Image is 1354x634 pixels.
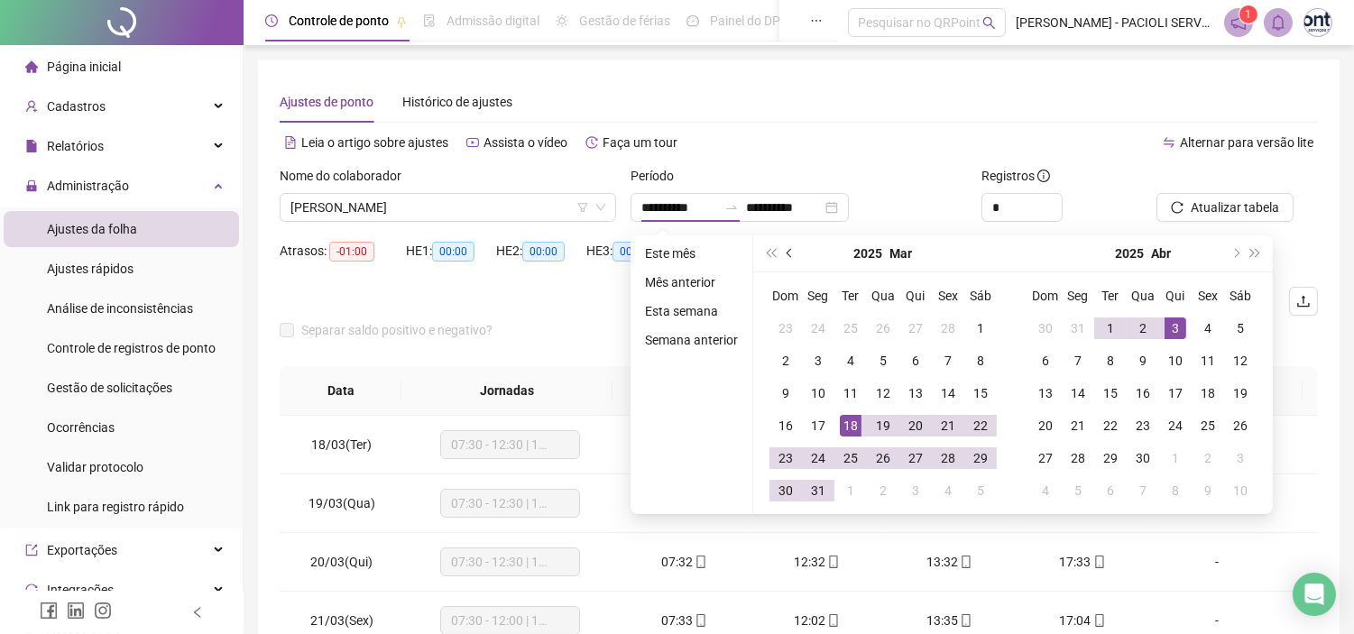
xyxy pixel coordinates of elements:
td: 2025-04-10 [1159,345,1192,377]
div: 2 [872,480,894,501]
div: 29 [970,447,991,469]
td: 2025-03-04 [834,345,867,377]
td: 2025-03-28 [932,442,964,474]
div: 5 [872,350,894,372]
div: 26 [1230,415,1251,436]
button: super-prev-year [760,235,780,271]
div: 1 [1100,317,1121,339]
span: 00:00 [522,242,565,262]
button: year panel [854,235,883,271]
td: 2025-03-25 [834,442,867,474]
td: 2025-03-08 [964,345,997,377]
span: to [724,200,739,215]
span: notification [1230,14,1247,31]
div: 6 [905,350,926,372]
div: 2 [775,350,797,372]
div: 25 [840,317,861,339]
span: Histórico de ajustes [402,95,512,109]
span: Atualizar tabela [1191,198,1279,217]
span: Relatórios [47,139,104,153]
td: 2025-03-03 [802,345,834,377]
div: 12 [872,382,894,404]
td: 2025-04-04 [1192,312,1224,345]
span: Separar saldo positivo e negativo? [294,320,500,340]
span: Alternar para versão lite [1180,135,1313,150]
span: 07:30 - 12:30 | 13:30 - 17:30 [451,548,569,575]
div: 29 [1100,447,1121,469]
span: 12:32 [794,555,825,569]
div: 24 [807,317,829,339]
th: Seg [802,280,834,312]
td: 2025-03-10 [802,377,834,409]
span: mobile [825,614,840,627]
td: 2025-05-07 [1127,474,1159,507]
div: 8 [1165,480,1186,501]
td: 2025-04-09 [1127,345,1159,377]
div: 1 [1165,447,1186,469]
span: swap-right [724,200,739,215]
div: 25 [840,447,861,469]
div: 20 [1035,415,1056,436]
span: Gestão de solicitações [47,381,172,395]
th: Ter [834,280,867,312]
span: mobile [693,614,707,627]
th: Seg [1062,280,1094,312]
td: 2025-04-12 [1224,345,1257,377]
span: 07:30 - 12:30 | 13:30 - 17:30 [451,490,569,517]
span: filter [577,202,588,213]
div: 25 [1197,415,1219,436]
td: 2025-03-16 [769,409,802,442]
button: year panel [1115,235,1144,271]
div: 18 [840,415,861,436]
td: 2025-04-01 [834,474,867,507]
span: reload [1171,201,1184,214]
td: 2025-03-09 [769,377,802,409]
div: 18 [1197,382,1219,404]
div: 3 [905,480,926,501]
th: Sex [1192,280,1224,312]
td: 2025-03-17 [802,409,834,442]
div: 8 [970,350,991,372]
th: Jornadas [401,366,613,416]
div: 2 [1197,447,1219,469]
span: history [585,136,598,149]
span: file-text [284,136,297,149]
div: HE 2: [496,241,586,262]
th: Dom [1029,280,1062,312]
div: 13 [905,382,926,404]
span: mobile [825,556,840,568]
td: 2025-05-02 [1192,442,1224,474]
td: 2025-04-16 [1127,377,1159,409]
td: 2025-04-13 [1029,377,1062,409]
td: 2025-05-10 [1224,474,1257,507]
td: 2025-03-07 [932,345,964,377]
div: 14 [937,382,959,404]
td: 2025-05-05 [1062,474,1094,507]
span: Faça um tour [603,135,677,150]
td: 2025-05-06 [1094,474,1127,507]
div: 30 [1132,447,1154,469]
div: 12 [1230,350,1251,372]
td: 2025-04-11 [1192,345,1224,377]
td: 2025-03-13 [899,377,932,409]
span: down [595,202,606,213]
div: 7 [1132,480,1154,501]
div: Open Intercom Messenger [1293,573,1336,616]
div: HE 1: [406,241,496,262]
span: Leia o artigo sobre ajustes [301,135,448,150]
span: Gestão de férias [579,14,670,28]
div: 31 [807,480,829,501]
div: 1 [840,480,861,501]
span: Ocorrências [47,420,115,435]
div: 7 [937,350,959,372]
div: 28 [1067,447,1089,469]
td: 2025-02-28 [932,312,964,345]
th: Data [280,366,401,416]
span: - [1215,555,1219,569]
span: file [25,140,38,152]
td: 2025-03-22 [964,409,997,442]
span: sync [25,583,38,596]
span: youtube [466,136,479,149]
div: 4 [1197,317,1219,339]
td: 2025-04-15 [1094,377,1127,409]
